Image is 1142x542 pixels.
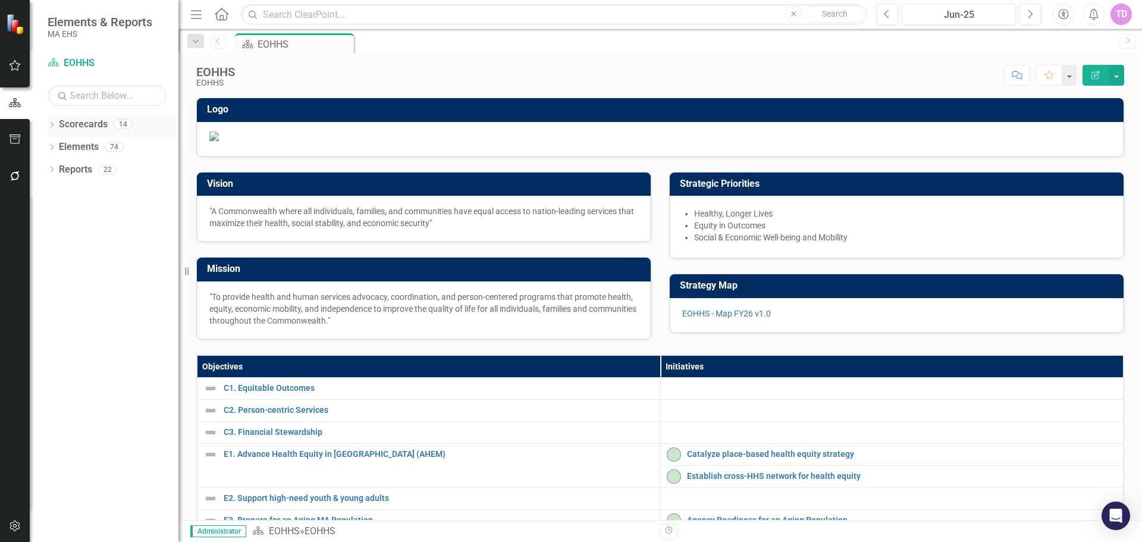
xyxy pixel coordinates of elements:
[667,469,681,484] img: On-track
[694,231,1111,243] li: Social & Economic Well-being and Mobility
[224,516,654,525] a: E3. Prepare for an Aging MA Population
[209,291,638,327] p: "To provide health and human services advocacy, coordination, and person-centered programs that p...
[906,8,1012,22] div: Jun-25
[197,421,661,443] td: Double-Click to Edit Right Click for Context Menu
[680,178,1118,189] h3: Strategic Priorities
[98,164,117,174] div: 22
[203,491,218,506] img: Not Defined
[902,4,1016,25] button: Jun-25
[48,29,152,39] small: MA EHS
[196,79,235,87] div: EOHHS
[224,450,654,459] a: E1. Advance Health Equity in [GEOGRAPHIC_DATA] (AHEM)
[241,4,867,25] input: Search ClearPoint...
[59,140,99,154] a: Elements
[48,57,167,70] a: EOHHS
[209,205,638,229] p: "A Commonwealth where all individuals, families, and communities have equal access to nation-lead...
[203,403,218,418] img: Not Defined
[822,9,848,18] span: Search
[207,264,645,274] h3: Mission
[224,384,654,393] a: C1. Equitable Outcomes
[59,163,92,177] a: Reports
[224,406,654,415] a: C2. Person-centric Services
[197,443,661,487] td: Double-Click to Edit Right Click for Context Menu
[203,513,218,528] img: Not Defined
[1102,502,1130,530] div: Open Intercom Messenger
[197,487,661,509] td: Double-Click to Edit Right Click for Context Menu
[207,104,1118,115] h3: Logo
[680,280,1118,291] h3: Strategy Map
[203,447,218,462] img: Not Defined
[6,14,27,35] img: ClearPoint Strategy
[203,381,218,396] img: Not Defined
[667,513,681,528] img: On-track
[269,525,300,537] a: EOHHS
[682,309,771,318] a: EOHHS - Map FY26 v1.0
[114,120,133,130] div: 14
[190,525,246,537] span: Administrator
[305,525,335,537] div: EOHHS
[197,377,661,399] td: Double-Click to Edit Right Click for Context Menu
[105,142,124,152] div: 74
[1110,4,1132,25] button: TD
[209,131,1111,141] img: Document.png
[805,6,864,23] button: Search
[207,178,645,189] h3: Vision
[687,450,1118,459] a: Catalyze place-based health equity strategy
[197,399,661,421] td: Double-Click to Edit Right Click for Context Menu
[694,220,1111,231] li: Equity in Outcomes
[667,447,681,462] img: On-track
[224,494,654,503] a: E2. Support high-need youth & young adults
[660,509,1124,531] td: Double-Click to Edit Right Click for Context Menu
[196,65,235,79] div: EOHHS
[252,525,651,538] div: »
[687,472,1118,481] a: Establish cross-HHS network for health equity
[48,15,152,29] span: Elements & Reports
[694,208,1111,220] li: Healthy, Longer Lives
[203,425,218,440] img: Not Defined
[59,118,108,131] a: Scorecards
[48,85,167,106] input: Search Below...
[687,516,1118,525] a: Agency Readiness for an Aging Population
[224,428,654,437] a: C3. Financial Stewardship
[258,37,351,52] div: EOHHS
[660,443,1124,465] td: Double-Click to Edit Right Click for Context Menu
[660,465,1124,487] td: Double-Click to Edit Right Click for Context Menu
